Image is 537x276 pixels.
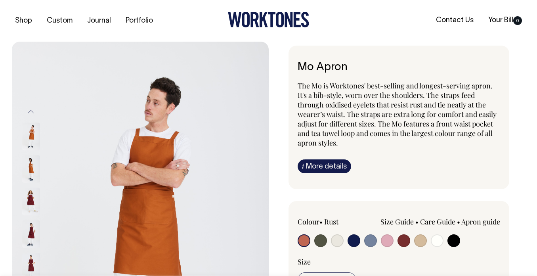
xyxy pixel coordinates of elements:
h6: Mo Apron [298,61,501,74]
a: Portfolio [122,14,156,27]
span: • [319,217,323,226]
a: Shop [12,14,35,27]
a: iMore details [298,159,351,173]
a: Contact Us [433,14,477,27]
label: Rust [324,217,338,226]
button: Previous [25,103,37,121]
img: rust [22,155,40,183]
div: Size [298,257,501,266]
span: 0 [513,16,522,25]
img: burgundy [22,188,40,216]
a: Size Guide [380,217,414,226]
span: i [302,162,304,170]
a: Your Bill0 [485,14,525,27]
a: Custom [44,14,76,27]
a: Care Guide [420,217,455,226]
img: rust [22,123,40,151]
span: The Mo is Worktones' best-selling and longest-serving apron. It's a bib-style, worn over the shou... [298,81,497,148]
img: burgundy [22,220,40,248]
div: Colour [298,217,379,226]
span: • [415,217,419,226]
span: • [457,217,460,226]
a: Apron guide [461,217,500,226]
a: Journal [84,14,114,27]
